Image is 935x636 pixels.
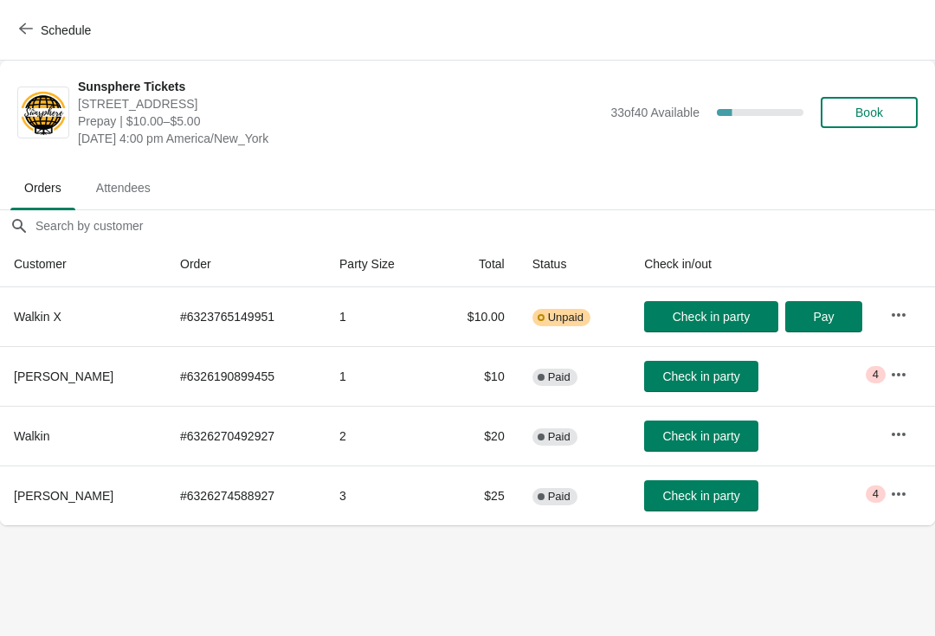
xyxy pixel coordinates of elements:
[434,346,519,406] td: $10
[855,106,883,119] span: Book
[662,429,739,443] span: Check in party
[14,369,113,383] span: [PERSON_NAME]
[14,310,61,324] span: Walkin X
[434,406,519,466] td: $20
[548,311,584,324] span: Unpaid
[434,466,519,525] td: $25
[644,361,758,392] button: Check in party
[166,241,326,287] th: Order
[673,310,750,324] span: Check in party
[873,487,879,501] span: 4
[630,241,876,287] th: Check in/out
[662,489,739,503] span: Check in party
[644,480,758,511] button: Check in party
[326,346,434,406] td: 1
[14,429,50,443] span: Walkin
[434,287,519,346] td: $10.00
[10,172,75,203] span: Orders
[326,406,434,466] td: 2
[166,466,326,525] td: # 6326274588927
[9,15,105,46] button: Schedule
[434,241,519,287] th: Total
[78,78,602,95] span: Sunsphere Tickets
[35,210,935,241] input: Search by customer
[548,370,571,384] span: Paid
[821,97,918,128] button: Book
[166,287,326,346] td: # 6323765149951
[326,287,434,346] td: 1
[78,95,602,112] span: [STREET_ADDRESS]
[18,89,68,137] img: Sunsphere Tickets
[548,430,571,444] span: Paid
[644,421,758,452] button: Check in party
[78,130,602,147] span: [DATE] 4:00 pm America/New_York
[873,368,879,382] span: 4
[662,369,739,383] span: Check in party
[785,301,862,332] button: Pay
[326,241,434,287] th: Party Size
[519,241,630,287] th: Status
[166,346,326,406] td: # 6326190899455
[78,112,602,130] span: Prepay | $10.00–$5.00
[548,490,571,504] span: Paid
[813,310,834,324] span: Pay
[166,406,326,466] td: # 6326270492927
[14,489,113,503] span: [PERSON_NAME]
[610,106,700,119] span: 33 of 40 Available
[41,23,91,37] span: Schedule
[82,172,164,203] span: Attendees
[644,301,778,332] button: Check in party
[326,466,434,525] td: 3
